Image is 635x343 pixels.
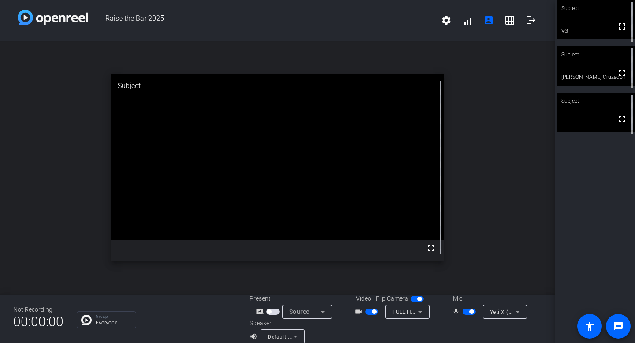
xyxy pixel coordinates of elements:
[504,15,515,26] mat-icon: grid_on
[268,333,374,340] span: Default - MacBook Pro Speakers (Built-in)
[617,21,628,32] mat-icon: fullscreen
[613,321,624,332] mat-icon: message
[13,305,63,314] div: Not Recording
[356,294,371,303] span: Video
[250,294,338,303] div: Present
[96,320,131,325] p: Everyone
[457,10,478,31] button: signal_cellular_alt
[96,314,131,319] p: Group
[483,15,494,26] mat-icon: account_box
[355,306,365,317] mat-icon: videocam_outline
[250,319,303,328] div: Speaker
[452,306,463,317] mat-icon: mic_none
[88,10,436,31] span: Raise the Bar 2025
[441,15,452,26] mat-icon: settings
[289,308,310,315] span: Source
[111,74,444,98] div: Subject
[256,306,266,317] mat-icon: screen_share_outline
[376,294,408,303] span: Flip Camera
[13,311,63,332] span: 00:00:00
[426,243,436,254] mat-icon: fullscreen
[617,114,628,124] mat-icon: fullscreen
[584,321,595,332] mat-icon: accessibility
[490,308,537,315] span: Yeti X (046d:0aaf)
[444,294,532,303] div: Mic
[18,10,88,25] img: white-gradient.svg
[617,67,628,78] mat-icon: fullscreen
[81,315,92,325] img: Chat Icon
[526,15,536,26] mat-icon: logout
[557,46,635,63] div: Subject
[250,331,260,342] mat-icon: volume_up
[557,93,635,109] div: Subject
[392,308,470,315] span: FULL HD webcam (1bcf:2284)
